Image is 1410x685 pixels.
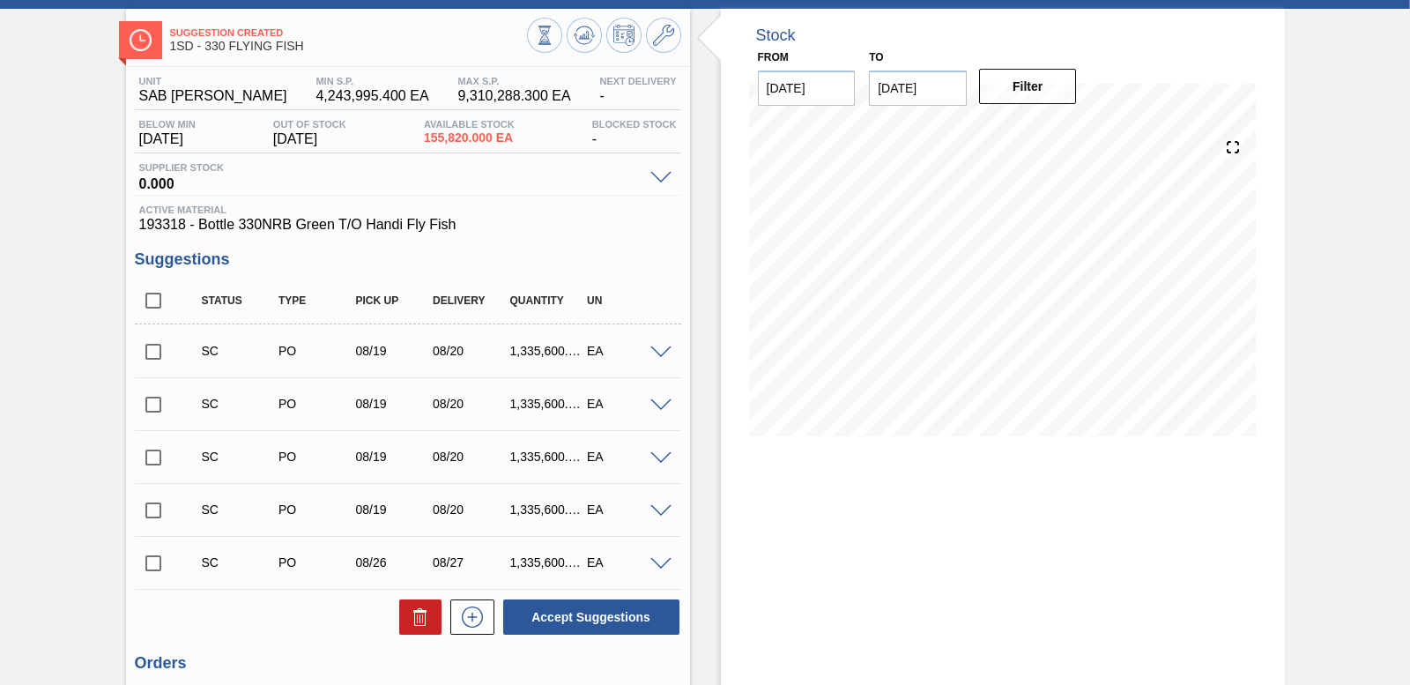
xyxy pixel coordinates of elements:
[506,555,590,570] div: 1,335,600.000
[273,131,346,147] span: [DATE]
[756,26,796,45] div: Stock
[274,450,359,464] div: Purchase order
[457,76,570,86] span: MAX S.P.
[428,450,513,464] div: 08/20/2025
[503,599,679,635] button: Accept Suggestions
[139,88,287,104] span: SAB [PERSON_NAME]
[315,76,428,86] span: MIN S.P.
[442,599,494,635] div: New suggestion
[352,344,436,358] div: 08/19/2025
[583,503,667,517] div: EA
[506,344,590,358] div: 1,335,600.000
[135,250,681,269] h3: Suggestions
[428,503,513,517] div: 08/20/2025
[424,119,515,130] span: Available Stock
[979,69,1077,104] button: Filter
[457,88,570,104] span: 9,310,288.300 EA
[583,344,667,358] div: EA
[583,450,667,464] div: EA
[274,294,359,307] div: Type
[869,71,967,106] input: mm/dd/yyyy
[130,29,152,51] img: Ícone
[139,162,642,173] span: Supplier Stock
[139,205,677,215] span: Active Material
[527,18,562,53] button: Stocks Overview
[583,294,667,307] div: UN
[352,555,436,570] div: 08/26/2025
[139,173,642,190] span: 0.000
[758,71,856,106] input: mm/dd/yyyy
[139,217,677,233] span: 193318 - Bottle 330NRB Green T/O Handi Fly Fish
[592,119,677,130] span: Blocked Stock
[139,119,196,130] span: Below Min
[197,555,282,570] div: Suggestion Created
[197,503,282,517] div: Suggestion Created
[274,555,359,570] div: Purchase order
[170,27,527,38] span: Suggestion Created
[428,397,513,411] div: 08/20/2025
[588,119,681,147] div: -
[274,344,359,358] div: Purchase order
[599,76,676,86] span: Next Delivery
[583,397,667,411] div: EA
[606,18,642,53] button: Schedule Inventory
[390,599,442,635] div: Delete Suggestions
[506,397,590,411] div: 1,335,600.000
[428,344,513,358] div: 08/20/2025
[494,598,681,637] div: Accept Suggestions
[197,450,282,464] div: Suggestion Created
[583,555,667,570] div: EA
[424,131,515,145] span: 155,820.000 EA
[352,397,436,411] div: 08/19/2025
[197,397,282,411] div: Suggestion Created
[506,450,590,464] div: 1,335,600.000
[352,294,436,307] div: Pick up
[274,397,359,411] div: Purchase order
[428,555,513,570] div: 08/27/2025
[352,503,436,517] div: 08/19/2025
[595,76,680,104] div: -
[758,51,789,63] label: From
[139,76,287,86] span: Unit
[352,450,436,464] div: 08/19/2025
[315,88,428,104] span: 4,243,995.400 EA
[274,503,359,517] div: Purchase order
[135,654,681,673] h3: Orders
[506,503,590,517] div: 1,335,600.000
[273,119,346,130] span: Out Of Stock
[567,18,602,53] button: Update Chart
[170,40,527,53] span: 1SD - 330 FLYING FISH
[428,294,513,307] div: Delivery
[506,294,590,307] div: Quantity
[197,294,282,307] div: Status
[869,51,883,63] label: to
[646,18,681,53] button: Go to Master Data / General
[197,344,282,358] div: Suggestion Created
[139,131,196,147] span: [DATE]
